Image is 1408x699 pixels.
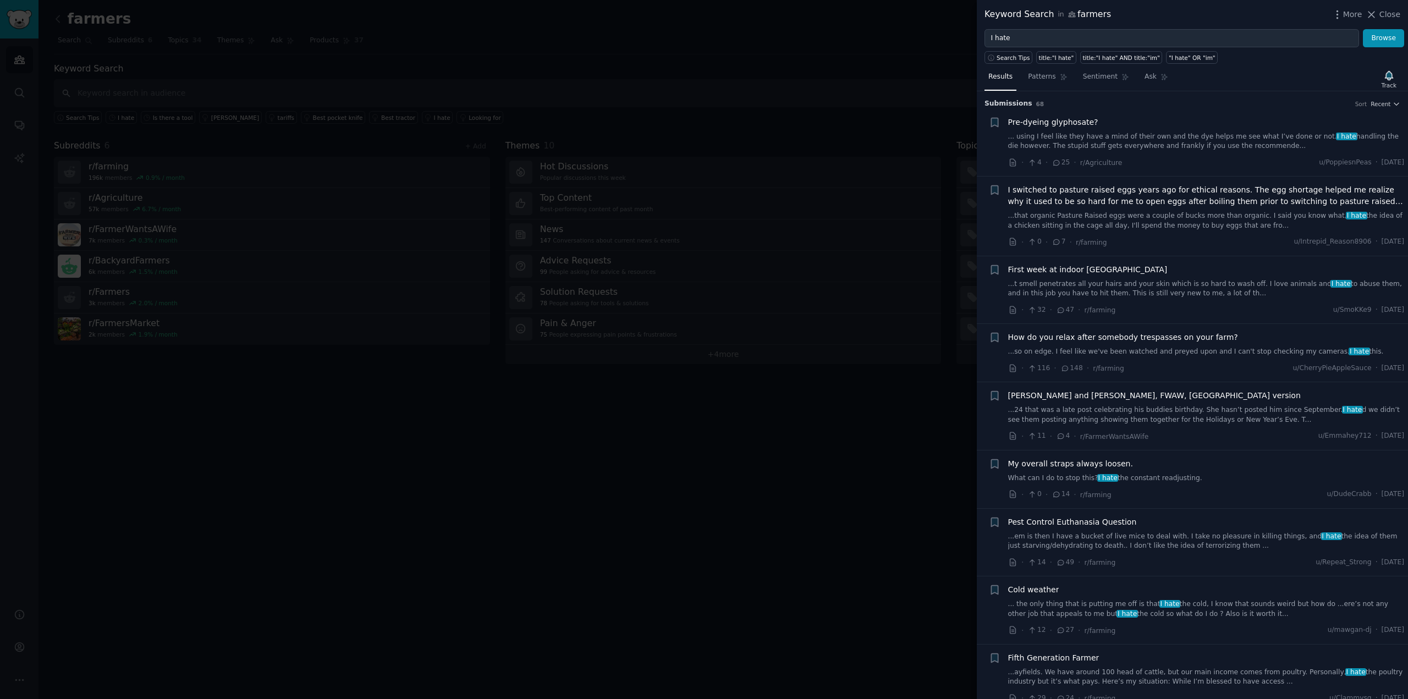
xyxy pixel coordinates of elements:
span: r/farming [1076,239,1107,246]
button: Close [1366,9,1400,20]
span: u/Emmahey712 [1318,431,1372,441]
a: title:"I hate" [1036,51,1076,64]
div: Keyword Search farmers [985,8,1111,21]
a: Fifth Generation Farmer [1008,652,1099,664]
a: ...so on edge. I feel like we've been watched and preyed upon and I can't stop checking my camera... [1008,347,1405,357]
span: 0 [1027,237,1041,247]
span: 32 [1027,305,1046,315]
span: 14 [1027,558,1046,568]
span: · [1078,625,1080,636]
span: 4 [1056,431,1070,441]
span: · [1050,625,1052,636]
a: I switched to pasture raised eggs years ago for ethical reasons. The egg shortage helped me reali... [1008,184,1405,207]
span: · [1087,362,1089,374]
span: u/Repeat_Strong [1316,558,1372,568]
a: First week at indoor [GEOGRAPHIC_DATA] [1008,264,1168,276]
a: ...that organic Pasture Raised eggs were a couple of bucks more than organic. I said you know wha... [1008,211,1405,230]
span: · [1078,304,1080,316]
span: Recent [1371,100,1390,108]
span: · [1074,489,1076,500]
span: · [1021,625,1024,636]
span: · [1376,305,1378,315]
a: Pest Control Euthanasia Question [1008,516,1137,528]
span: u/SmoKKe9 [1333,305,1372,315]
span: r/farming [1080,491,1112,499]
button: Track [1378,68,1400,91]
span: r/farming [1085,559,1116,566]
a: Patterns [1024,68,1071,91]
span: 0 [1027,489,1041,499]
span: 14 [1052,489,1070,499]
div: title:"I hate" AND title:"im" [1082,54,1160,62]
span: More [1343,9,1362,20]
a: title:"I hate" AND title:"im" [1080,51,1163,64]
button: Recent [1371,100,1400,108]
a: My overall straps always loosen. [1008,458,1133,470]
span: I hate [1116,610,1138,618]
span: 47 [1056,305,1074,315]
span: I hate [1336,133,1357,140]
a: Sentiment [1079,68,1133,91]
span: · [1021,236,1024,248]
span: u/PoppiesnPeas [1319,158,1371,168]
a: Cold weather [1008,584,1059,596]
span: Results [988,72,1013,82]
a: ... using I feel like they have a mind of their own and the dye helps me see what I’ve done or no... [1008,132,1405,151]
span: · [1050,431,1052,442]
span: Close [1379,9,1400,20]
span: · [1021,431,1024,442]
a: ...ayfields. We have around 100 head of cattle, but our main income comes from poultry. Personall... [1008,668,1405,687]
span: · [1376,431,1378,441]
span: · [1021,362,1024,374]
span: Sentiment [1083,72,1118,82]
span: · [1021,557,1024,568]
span: [DATE] [1382,237,1404,247]
span: 116 [1027,364,1050,373]
span: I hate [1345,668,1367,676]
a: [PERSON_NAME] and [PERSON_NAME], FWAW, [GEOGRAPHIC_DATA] version [1008,390,1301,401]
span: I hate [1097,474,1119,482]
span: Ask [1145,72,1157,82]
span: u/CherryPieAppleSauce [1293,364,1372,373]
span: · [1054,362,1056,374]
span: · [1376,364,1378,373]
span: · [1070,236,1072,248]
span: · [1046,236,1048,248]
span: · [1376,237,1378,247]
div: Track [1382,81,1396,89]
span: Submission s [985,99,1032,109]
span: I hate [1349,348,1370,355]
span: 148 [1060,364,1083,373]
span: r/FarmerWantsAWife [1080,433,1149,441]
a: "I hate" OR "im" [1166,51,1218,64]
a: Results [985,68,1016,91]
span: 7 [1052,237,1065,247]
span: I hate [1159,600,1181,608]
span: · [1376,625,1378,635]
span: u/Intrepid_Reason8906 [1294,237,1371,247]
span: r/farming [1085,306,1116,314]
a: ...24 that was a late post celebrating his buddies birthday. She hasn’t posted him since Septembe... [1008,405,1405,425]
span: 4 [1027,158,1041,168]
span: I hate [1330,280,1352,288]
span: · [1046,157,1048,168]
span: 49 [1056,558,1074,568]
button: More [1332,9,1362,20]
span: 11 [1027,431,1046,441]
span: 12 [1027,625,1046,635]
span: I hate [1321,532,1343,540]
span: Patterns [1028,72,1055,82]
span: r/Agriculture [1080,159,1123,167]
a: What can I do to stop this?I hatethe constant readjusting. [1008,474,1405,483]
span: · [1021,489,1024,500]
span: · [1050,304,1052,316]
span: r/farming [1093,365,1124,372]
span: 68 [1036,101,1044,107]
span: · [1376,558,1378,568]
div: title:"I hate" [1039,54,1074,62]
